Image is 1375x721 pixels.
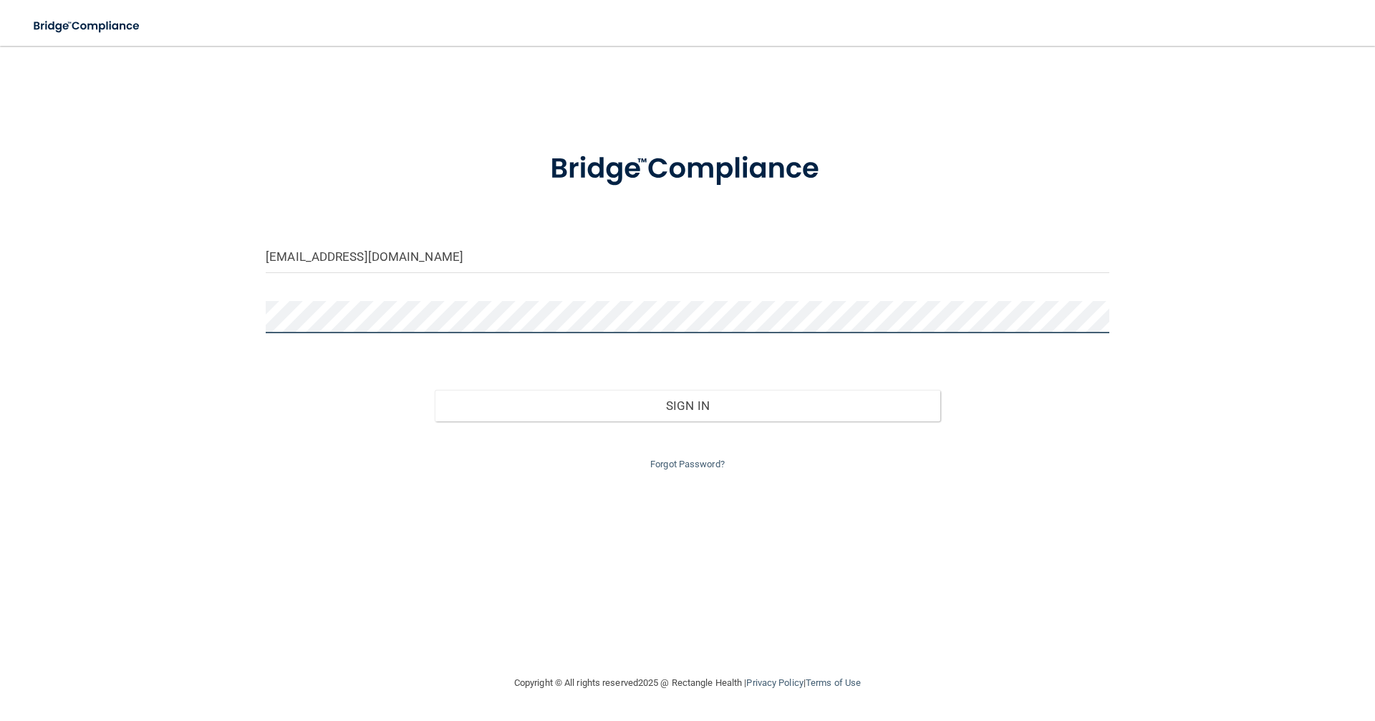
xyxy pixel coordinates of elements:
[266,241,1109,273] input: Email
[435,390,941,421] button: Sign In
[1127,619,1358,677] iframe: Drift Widget Chat Controller
[21,11,153,41] img: bridge_compliance_login_screen.278c3ca4.svg
[426,660,949,706] div: Copyright © All rights reserved 2025 @ Rectangle Health | |
[806,677,861,688] a: Terms of Use
[746,677,803,688] a: Privacy Policy
[521,132,854,206] img: bridge_compliance_login_screen.278c3ca4.svg
[650,459,725,469] a: Forgot Password?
